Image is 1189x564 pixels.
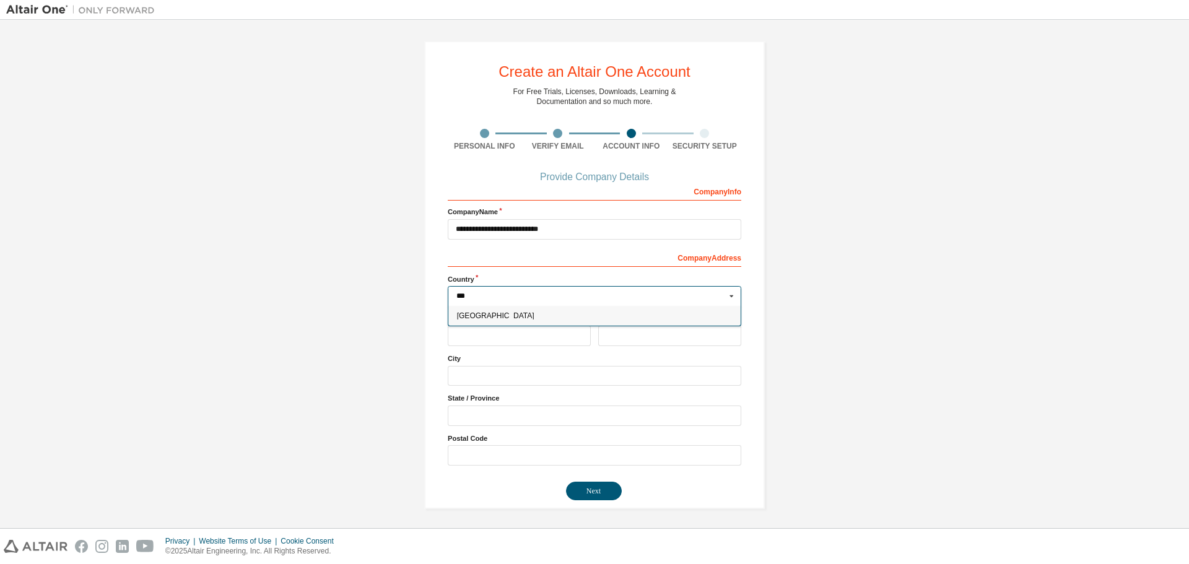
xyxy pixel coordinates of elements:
div: Company Address [448,247,741,267]
label: Country [448,274,741,284]
div: Privacy [165,536,199,546]
div: Security Setup [668,141,742,151]
div: Create an Altair One Account [499,64,690,79]
div: Cookie Consent [281,536,341,546]
img: altair_logo.svg [4,540,68,553]
div: Provide Company Details [448,173,741,181]
div: Personal Info [448,141,521,151]
div: Website Terms of Use [199,536,281,546]
div: Account Info [594,141,668,151]
label: City [448,354,741,363]
img: instagram.svg [95,540,108,553]
div: For Free Trials, Licenses, Downloads, Learning & Documentation and so much more. [513,87,676,106]
img: youtube.svg [136,540,154,553]
img: linkedin.svg [116,540,129,553]
label: Postal Code [448,433,741,443]
img: facebook.svg [75,540,88,553]
label: Company Name [448,207,741,217]
p: © 2025 Altair Engineering, Inc. All Rights Reserved. [165,546,341,557]
label: State / Province [448,393,741,403]
button: Next [566,482,622,500]
span: [GEOGRAPHIC_DATA] [457,312,733,319]
div: Verify Email [521,141,595,151]
div: Company Info [448,181,741,201]
img: Altair One [6,4,161,16]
